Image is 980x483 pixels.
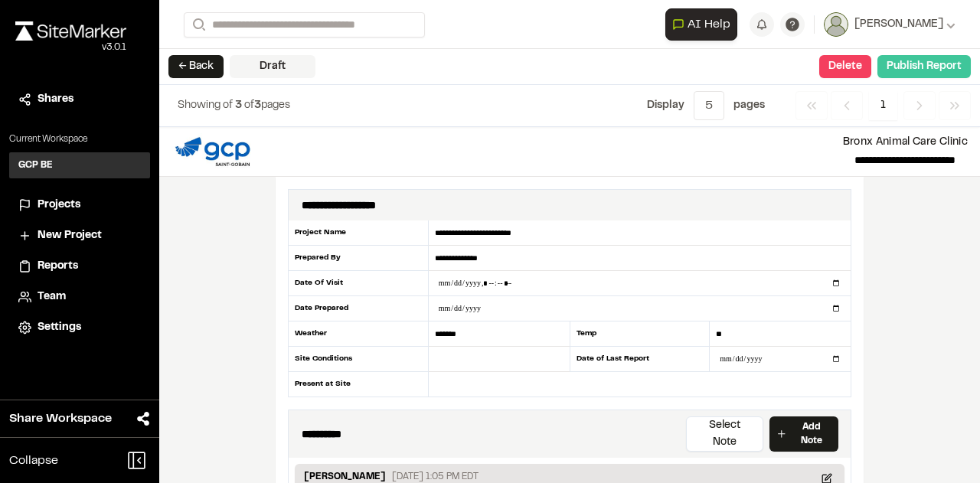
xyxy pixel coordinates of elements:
[235,101,242,110] span: 3
[168,55,224,78] button: ← Back
[18,197,141,214] a: Projects
[733,97,765,114] p: page s
[178,97,290,114] p: of pages
[18,289,141,305] a: Team
[570,321,710,347] div: Temp
[854,16,943,33] span: [PERSON_NAME]
[819,55,871,78] button: Delete
[570,347,710,372] div: Date of Last Report
[795,91,971,120] nav: Navigation
[288,246,429,271] div: Prepared By
[18,319,141,336] a: Settings
[288,347,429,372] div: Site Conditions
[288,321,429,347] div: Weather
[266,134,968,151] p: Bronx Animal Care Clinic
[877,55,971,78] button: Publish Report
[288,271,429,296] div: Date Of Visit
[288,372,429,397] div: Present at Site
[38,258,78,275] span: Reports
[15,21,126,41] img: rebrand.png
[184,12,211,38] button: Search
[665,8,743,41] div: Open AI Assistant
[171,133,253,170] img: file
[288,220,429,246] div: Project Name
[824,12,848,37] img: User
[18,258,141,275] a: Reports
[288,296,429,321] div: Date Prepared
[38,289,66,305] span: Team
[230,55,315,78] div: Draft
[178,101,235,110] span: Showing of
[38,227,102,244] span: New Project
[9,452,58,470] span: Collapse
[18,158,53,172] h3: GCP BE
[18,227,141,244] a: New Project
[254,101,261,110] span: 3
[647,97,684,114] p: Display
[38,197,80,214] span: Projects
[38,91,73,108] span: Shares
[665,8,737,41] button: Open AI Assistant
[9,410,112,428] span: Share Workspace
[824,12,955,37] button: [PERSON_NAME]
[38,319,81,336] span: Settings
[688,15,730,34] span: AI Help
[18,91,141,108] a: Shares
[869,91,897,120] span: 1
[686,416,763,452] button: Select Note
[15,41,126,54] div: Oh geez...please don't...
[9,132,150,146] p: Current Workspace
[694,91,724,120] button: 5
[791,420,832,448] p: Add Note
